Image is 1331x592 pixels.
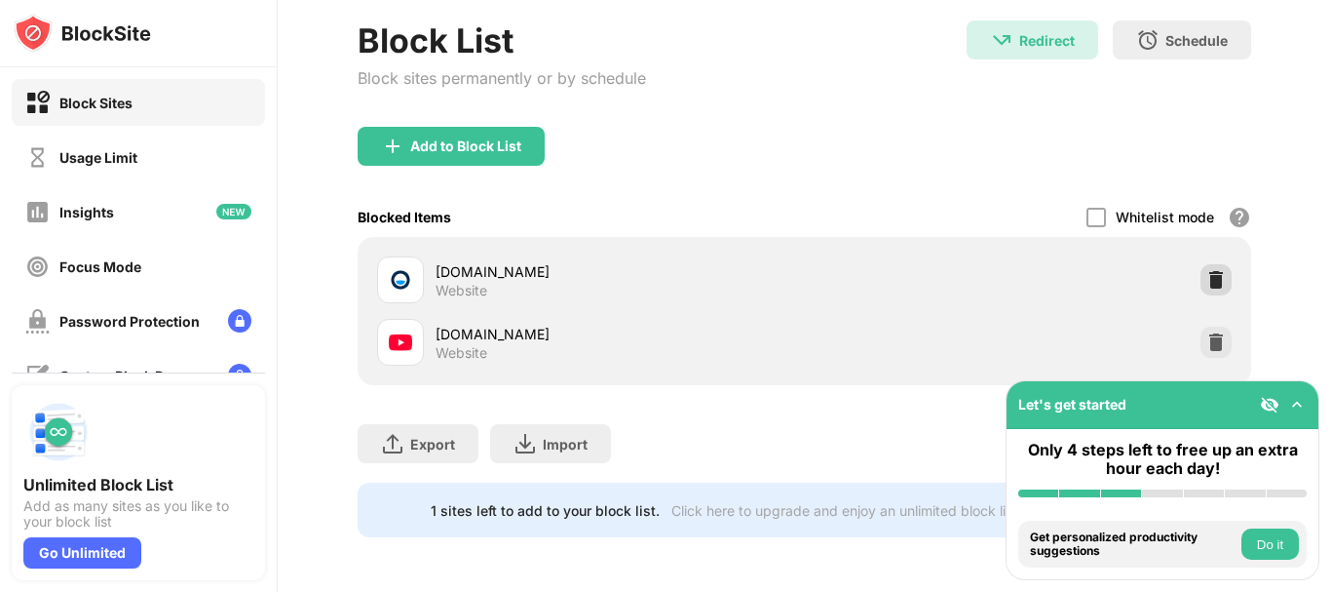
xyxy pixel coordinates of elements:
img: time-usage-off.svg [25,145,50,170]
div: Schedule [1165,32,1228,49]
img: lock-menu.svg [228,309,251,333]
div: Block List [358,20,646,60]
div: Export [410,436,455,453]
img: omni-setup-toggle.svg [1287,395,1307,414]
img: push-block-list.svg [23,397,94,467]
div: Get personalized productivity suggestions [1030,531,1236,559]
div: Redirect [1019,32,1075,49]
div: Usage Limit [59,149,137,166]
img: insights-off.svg [25,200,50,224]
div: Let's get started [1018,396,1126,413]
div: 1 sites left to add to your block list. [431,502,660,519]
div: Only 4 steps left to free up an extra hour each day! [1018,441,1307,478]
div: Website [436,282,487,299]
img: lock-menu.svg [228,364,251,387]
img: eye-not-visible.svg [1260,395,1279,414]
img: new-icon.svg [216,204,251,219]
div: [DOMAIN_NAME] [436,324,805,344]
button: Do it [1241,529,1299,560]
img: focus-off.svg [25,255,50,279]
div: Unlimited Block List [23,475,253,494]
div: Go Unlimited [23,537,141,569]
img: customize-block-page-off.svg [25,364,50,388]
div: Block Sites [59,95,133,111]
img: logo-blocksite.svg [14,14,151,53]
div: Focus Mode [59,258,141,275]
div: Password Protection [59,313,200,330]
div: Click here to upgrade and enjoy an unlimited block list. [671,502,1021,519]
div: Blocked Items [358,209,451,225]
img: block-on.svg [25,91,50,115]
img: favicons [389,268,412,292]
div: [DOMAIN_NAME] [436,261,805,282]
div: Import [543,436,588,453]
div: Add to Block List [410,138,521,154]
img: password-protection-off.svg [25,309,50,334]
div: Insights [59,204,114,220]
div: Custom Block Page [59,368,188,384]
div: Add as many sites as you like to your block list [23,498,253,530]
div: Block sites permanently or by schedule [358,68,646,88]
div: Website [436,344,487,362]
div: Whitelist mode [1116,209,1214,225]
img: favicons [389,331,412,354]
